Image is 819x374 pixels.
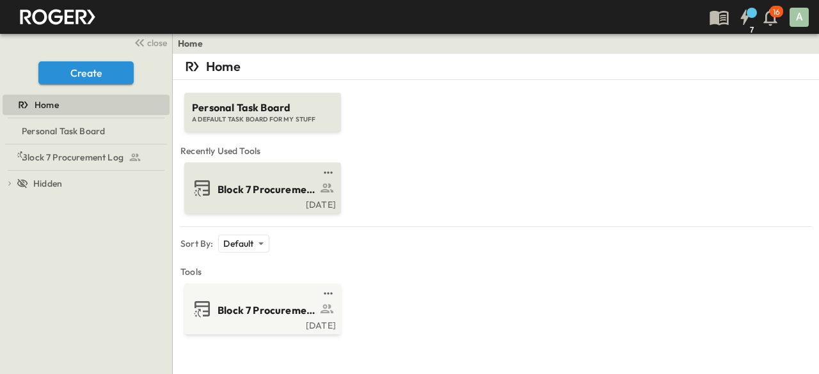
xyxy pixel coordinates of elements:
[192,100,333,115] span: Personal Task Board
[790,8,809,27] div: A
[129,33,170,51] button: close
[206,58,241,75] p: Home
[180,265,811,278] span: Tools
[180,237,213,250] p: Sort By:
[321,165,336,180] button: test
[3,122,167,140] a: Personal Task Board
[3,121,170,141] div: Personal Task Boardtest
[178,37,203,50] a: Home
[218,182,317,197] span: Block 7 Procurement Log
[147,36,167,49] span: close
[22,125,105,137] span: Personal Task Board
[187,178,336,198] a: Block 7 Procurement Log
[22,151,123,164] span: Block 7 Procurement Log
[218,235,269,253] div: Default
[218,303,317,318] span: Block 7 Procurement Log
[192,115,333,124] span: A DEFAULT TASK BOARD FOR MY STUFF
[788,6,810,28] button: A
[187,299,336,319] a: Block 7 Procurement Log
[732,6,758,29] button: 7
[223,237,253,250] p: Default
[3,147,170,168] div: Block 7 Procurement Logtest
[33,177,62,190] span: Hidden
[178,37,211,50] nav: breadcrumbs
[35,98,59,111] span: Home
[183,80,342,132] a: Personal Task BoardA DEFAULT TASK BOARD FOR MY STUFF
[38,61,134,84] button: Create
[3,148,167,166] a: Block 7 Procurement Log
[180,144,811,157] span: Recently Used Tools
[3,96,167,114] a: Home
[187,198,336,208] a: [DATE]
[749,26,755,35] h6: 7
[773,7,780,17] p: 16
[187,319,336,329] a: [DATE]
[321,286,336,301] button: test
